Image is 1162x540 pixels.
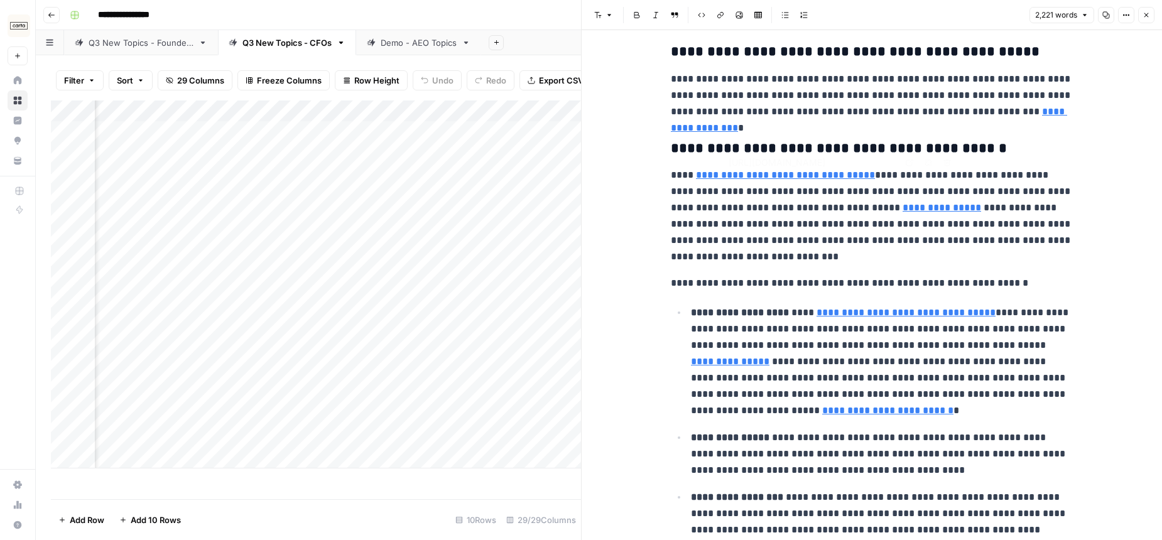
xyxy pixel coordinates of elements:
[218,30,356,55] a: Q3 New Topics - CFOs
[64,74,84,87] span: Filter
[354,74,399,87] span: Row Height
[51,510,112,530] button: Add Row
[539,74,584,87] span: Export CSV
[8,10,28,41] button: Workspace: Carta
[8,495,28,515] a: Usage
[8,475,28,495] a: Settings
[8,70,28,90] a: Home
[177,74,224,87] span: 29 Columns
[1035,9,1077,21] span: 2,221 words
[432,74,453,87] span: Undo
[8,515,28,535] button: Help + Support
[1029,7,1094,23] button: 2,221 words
[467,70,514,90] button: Redo
[56,70,104,90] button: Filter
[519,70,592,90] button: Export CSV
[8,111,28,131] a: Insights
[70,514,104,526] span: Add Row
[501,510,581,530] div: 29/29 Columns
[117,74,133,87] span: Sort
[8,131,28,151] a: Opportunities
[413,70,462,90] button: Undo
[335,70,408,90] button: Row Height
[109,70,153,90] button: Sort
[89,36,193,49] div: Q3 New Topics - Founders
[131,514,181,526] span: Add 10 Rows
[64,30,218,55] a: Q3 New Topics - Founders
[381,36,457,49] div: Demo - AEO Topics
[356,30,481,55] a: Demo - AEO Topics
[158,70,232,90] button: 29 Columns
[237,70,330,90] button: Freeze Columns
[242,36,332,49] div: Q3 New Topics - CFOs
[257,74,322,87] span: Freeze Columns
[450,510,501,530] div: 10 Rows
[8,90,28,111] a: Browse
[8,151,28,171] a: Your Data
[486,74,506,87] span: Redo
[112,510,188,530] button: Add 10 Rows
[8,14,30,37] img: Carta Logo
